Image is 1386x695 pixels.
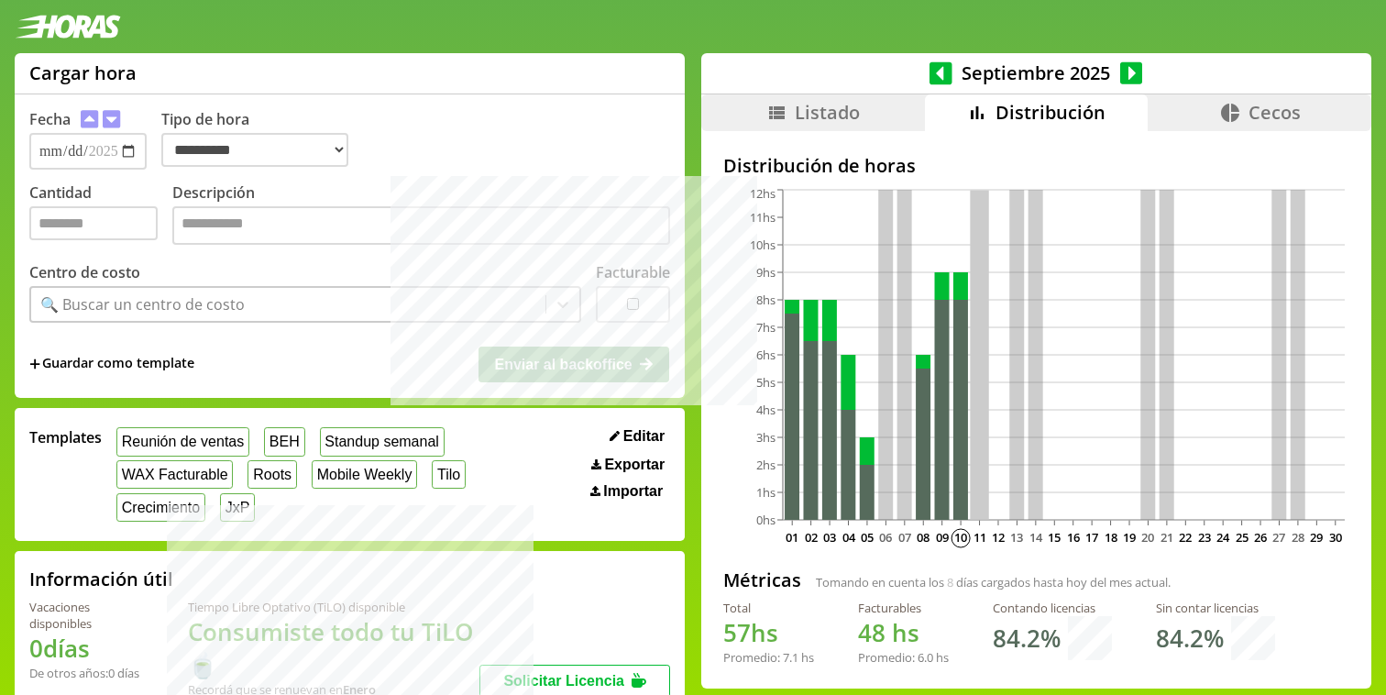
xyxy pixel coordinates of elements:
span: Solicitar Licencia [503,673,624,689]
text: 20 [1141,529,1154,546]
h2: Distribución de horas [723,153,1349,178]
h1: Consumiste todo tu TiLO 🍵 [188,615,480,681]
text: 02 [804,529,817,546]
tspan: 2hs [756,457,775,473]
h2: Información útil [29,567,173,591]
div: Facturables [858,600,949,616]
text: 14 [1029,529,1043,546]
tspan: 5hs [756,374,775,391]
span: Listado [795,100,860,125]
button: Editar [604,427,670,446]
text: 15 [1048,529,1061,546]
span: 57 [723,616,751,649]
text: 06 [879,529,892,546]
tspan: 1hs [756,484,775,501]
span: Tomando en cuenta los días cargados hasta hoy del mes actual. [816,574,1171,590]
label: Facturable [596,262,670,282]
h1: Cargar hora [29,61,137,85]
h1: hs [723,616,814,649]
span: Septiembre 2025 [952,61,1120,85]
button: WAX Facturable [116,460,233,489]
textarea: Descripción [172,206,670,245]
tspan: 6hs [756,347,775,363]
text: 03 [823,529,836,546]
text: 18 [1104,529,1116,546]
input: Cantidad [29,206,158,240]
tspan: 7hs [756,319,775,336]
div: Promedio: hs [723,649,814,666]
img: logotipo [15,15,121,39]
span: Cecos [1248,100,1301,125]
h1: 84.2 % [1156,622,1224,655]
tspan: 8hs [756,292,775,308]
text: 30 [1329,529,1342,546]
label: Descripción [172,182,670,249]
tspan: 4hs [756,402,775,418]
text: 26 [1254,529,1267,546]
span: Exportar [604,457,665,473]
div: 🔍 Buscar un centro de costo [40,294,245,314]
h1: 0 días [29,632,144,665]
text: 16 [1067,529,1080,546]
tspan: 3hs [756,429,775,446]
text: 25 [1235,529,1248,546]
span: 6.0 [918,649,933,666]
text: 22 [1179,529,1192,546]
text: 19 [1123,529,1136,546]
tspan: 0hs [756,512,775,528]
label: Fecha [29,109,71,129]
div: Total [723,600,814,616]
button: BEH [264,427,305,456]
button: Tilo [432,460,466,489]
text: 29 [1310,529,1323,546]
div: Promedio: hs [858,649,949,666]
label: Centro de costo [29,262,140,282]
text: 12 [992,529,1005,546]
button: JxP [220,493,255,522]
span: Importar [603,483,663,500]
label: Cantidad [29,182,172,249]
span: Editar [623,428,665,445]
tspan: 12hs [750,185,775,202]
text: 13 [1010,529,1023,546]
text: 23 [1198,529,1211,546]
button: Standup semanal [320,427,445,456]
tspan: 10hs [750,237,775,253]
div: Tiempo Libre Optativo (TiLO) disponible [188,599,480,615]
text: 09 [935,529,948,546]
span: 8 [947,574,953,590]
text: 10 [954,529,967,546]
div: Contando licencias [993,600,1112,616]
button: Roots [247,460,296,489]
span: Templates [29,427,102,447]
select: Tipo de hora [161,133,348,167]
text: 24 [1216,529,1230,546]
h1: 84.2 % [993,622,1061,655]
span: +Guardar como template [29,354,194,374]
text: 01 [786,529,798,546]
div: De otros años: 0 días [29,665,144,681]
text: 05 [861,529,874,546]
div: Vacaciones disponibles [29,599,144,632]
text: 08 [917,529,929,546]
tspan: 11hs [750,209,775,226]
text: 04 [841,529,855,546]
button: Exportar [586,456,670,474]
h2: Métricas [723,568,801,592]
text: 27 [1272,529,1285,546]
span: Distribución [995,100,1105,125]
button: Crecimiento [116,493,205,522]
label: Tipo de hora [161,109,363,170]
text: 21 [1160,529,1173,546]
tspan: 9hs [756,264,775,281]
div: Sin contar licencias [1156,600,1275,616]
span: + [29,354,40,374]
button: Mobile Weekly [312,460,417,489]
span: 7.1 [783,649,798,666]
h1: hs [858,616,949,649]
text: 07 [898,529,911,546]
button: Reunión de ventas [116,427,249,456]
text: 17 [1085,529,1098,546]
text: 11 [973,529,985,546]
span: 48 [858,616,885,649]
